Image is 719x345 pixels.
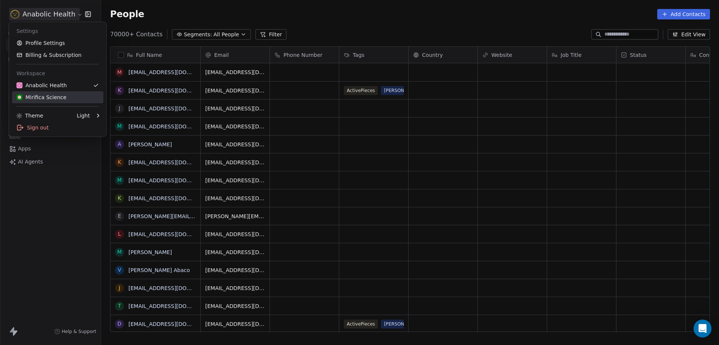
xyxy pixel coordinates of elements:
a: Profile Settings [12,37,103,49]
a: Billing & Subscription [12,49,103,61]
div: Light [77,112,90,119]
div: Mirifica Science [16,94,66,101]
img: MIRIFICA%20science_logo_icon-big.png [16,94,22,100]
div: Workspace [12,67,103,79]
img: Anabolic-Health-Icon-192.png [16,82,22,88]
div: Anabolic Health [16,82,67,89]
div: Sign out [12,122,103,134]
div: Settings [12,25,103,37]
div: Theme [16,112,43,119]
